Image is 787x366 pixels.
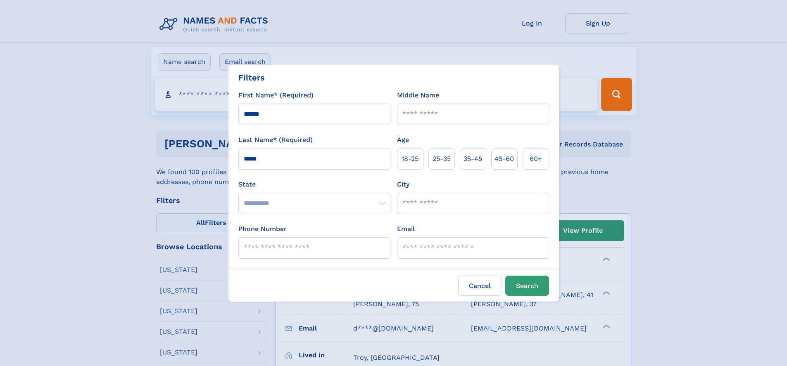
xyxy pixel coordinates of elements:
label: City [397,179,409,189]
label: Phone Number [238,224,287,234]
label: Cancel [458,276,502,296]
label: Age [397,135,409,145]
label: First Name* (Required) [238,90,314,100]
span: 45‑60 [495,154,514,164]
label: State [238,179,390,189]
span: 18‑25 [402,154,418,164]
span: 60+ [530,154,542,164]
label: Middle Name [397,90,439,100]
label: Last Name* (Required) [238,135,313,145]
label: Email [397,224,415,234]
span: 25‑35 [433,154,451,164]
span: 35‑45 [464,154,482,164]
div: Filters [238,71,265,84]
button: Search [505,276,549,296]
